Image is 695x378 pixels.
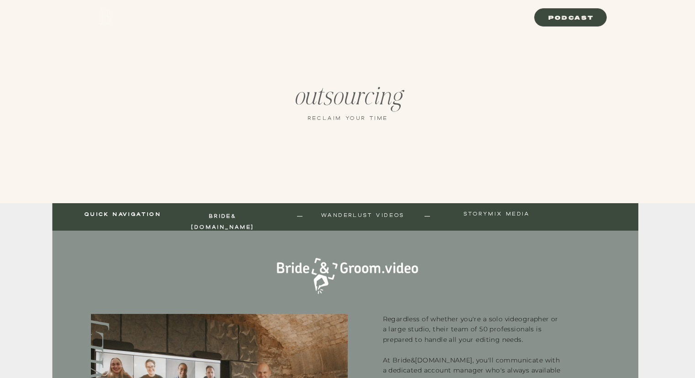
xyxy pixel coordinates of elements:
[409,13,432,21] a: ABOUT
[424,211,432,221] a: —
[160,114,535,123] h2: reclaim your time
[160,82,535,119] h1: outsourcing
[297,211,305,221] a: —
[540,13,602,21] a: Podcast
[83,211,162,221] a: quick navigation
[181,211,265,221] a: bride&[DOMAIN_NAME]
[191,212,254,231] b: bride&[DOMAIN_NAME]
[264,13,283,21] a: HOME
[316,212,410,222] a: Wanderlust Videos
[345,13,387,21] a: resources
[459,211,535,221] a: storymix media
[300,13,336,21] a: Podcast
